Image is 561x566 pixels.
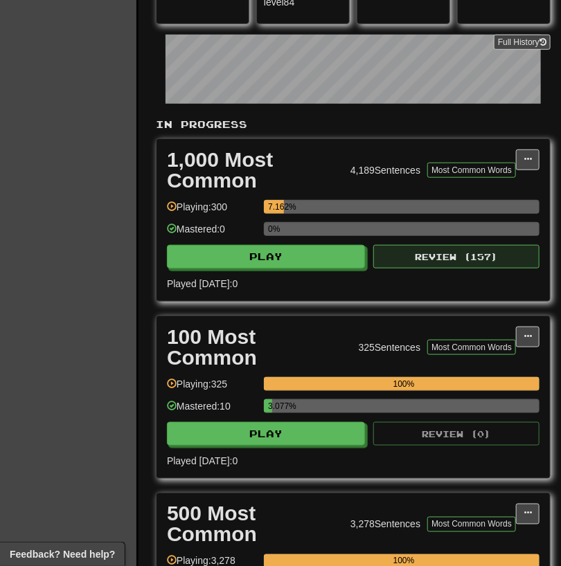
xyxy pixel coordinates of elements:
div: 500 Most Common [167,504,344,545]
div: Playing: 300 [167,200,257,223]
div: 3.077% [268,399,272,413]
button: Most Common Words [427,340,516,355]
button: Most Common Words [427,163,516,178]
div: 100% [268,377,540,391]
button: Review (157) [373,245,540,268]
span: Played [DATE]: 0 [167,455,238,466]
a: Full History [494,35,551,50]
div: Mastered: 0 [167,222,257,245]
button: Most Common Words [427,517,516,532]
span: Played [DATE]: 0 [167,278,238,289]
div: 100 Most Common [167,327,352,368]
div: 1,000 Most Common [167,149,344,191]
div: Playing: 325 [167,377,257,400]
div: 325 Sentences [359,340,421,354]
button: Review (0) [373,422,540,446]
div: 7.162% [268,200,283,214]
span: Open feedback widget [10,547,115,561]
button: Play [167,422,365,446]
p: In Progress [156,118,551,131]
div: 3,278 Sentences [350,518,420,531]
div: Mastered: 10 [167,399,257,422]
button: Play [167,245,365,268]
div: 4,189 Sentences [350,163,420,177]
